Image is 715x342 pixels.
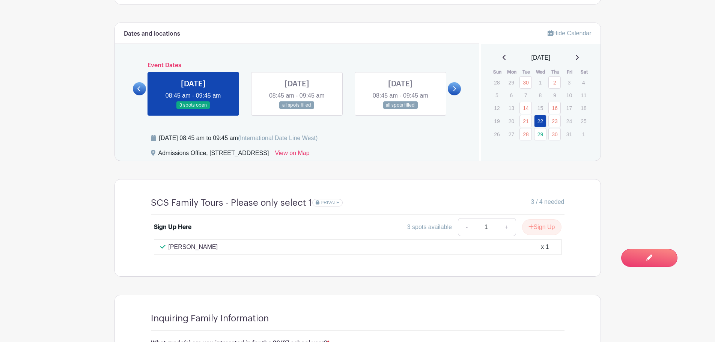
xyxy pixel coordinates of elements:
[159,134,318,143] div: [DATE] 08:45 am to 09:45 am
[491,89,503,101] p: 5
[548,89,561,101] p: 9
[577,102,590,114] p: 18
[519,102,532,114] a: 14
[548,115,561,127] a: 23
[548,30,591,36] a: Hide Calendar
[490,68,505,76] th: Sun
[146,62,448,69] h6: Event Dates
[505,128,518,140] p: 27
[505,102,518,114] p: 13
[519,76,532,89] a: 30
[534,115,546,127] a: 22
[534,68,548,76] th: Wed
[548,102,561,114] a: 16
[505,89,518,101] p: 6
[169,243,218,252] p: [PERSON_NAME]
[505,77,518,88] p: 29
[577,68,592,76] th: Sat
[505,115,518,127] p: 20
[534,89,546,101] p: 8
[563,89,575,101] p: 10
[563,77,575,88] p: 3
[154,223,191,232] div: Sign Up Here
[519,68,534,76] th: Tue
[577,77,590,88] p: 4
[563,68,577,76] th: Fri
[577,115,590,127] p: 25
[531,197,564,206] span: 3 / 4 needed
[151,313,269,324] h4: Inquiring Family Information
[563,115,575,127] p: 24
[491,115,503,127] p: 19
[563,102,575,114] p: 17
[491,128,503,140] p: 26
[124,30,180,38] h6: Dates and locations
[548,76,561,89] a: 2
[151,197,312,208] h4: SCS Family Tours - Please only select 1
[238,135,318,141] span: (International Date Line West)
[548,128,561,140] a: 30
[321,200,339,205] span: PRIVATE
[534,77,546,88] p: 1
[519,128,532,140] a: 28
[519,115,532,127] a: 21
[541,243,549,252] div: x 1
[531,53,550,62] span: [DATE]
[458,218,475,236] a: -
[505,68,519,76] th: Mon
[522,219,561,235] button: Sign Up
[534,128,546,140] a: 29
[519,89,532,101] p: 7
[563,128,575,140] p: 31
[497,218,516,236] a: +
[275,149,309,161] a: View on Map
[577,89,590,101] p: 11
[407,223,452,232] div: 3 spots available
[491,77,503,88] p: 28
[158,149,269,161] div: Admissions Office, [STREET_ADDRESS]
[491,102,503,114] p: 12
[548,68,563,76] th: Thu
[577,128,590,140] p: 1
[534,102,546,114] p: 15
